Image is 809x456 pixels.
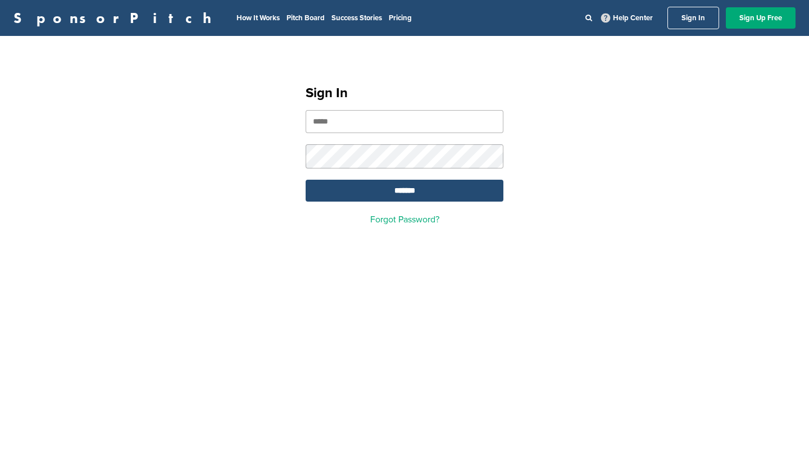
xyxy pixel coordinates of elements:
[237,13,280,22] a: How It Works
[306,83,503,103] h1: Sign In
[370,214,439,225] a: Forgot Password?
[667,7,719,29] a: Sign In
[13,11,219,25] a: SponsorPitch
[599,11,655,25] a: Help Center
[726,7,796,29] a: Sign Up Free
[389,13,412,22] a: Pricing
[331,13,382,22] a: Success Stories
[287,13,325,22] a: Pitch Board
